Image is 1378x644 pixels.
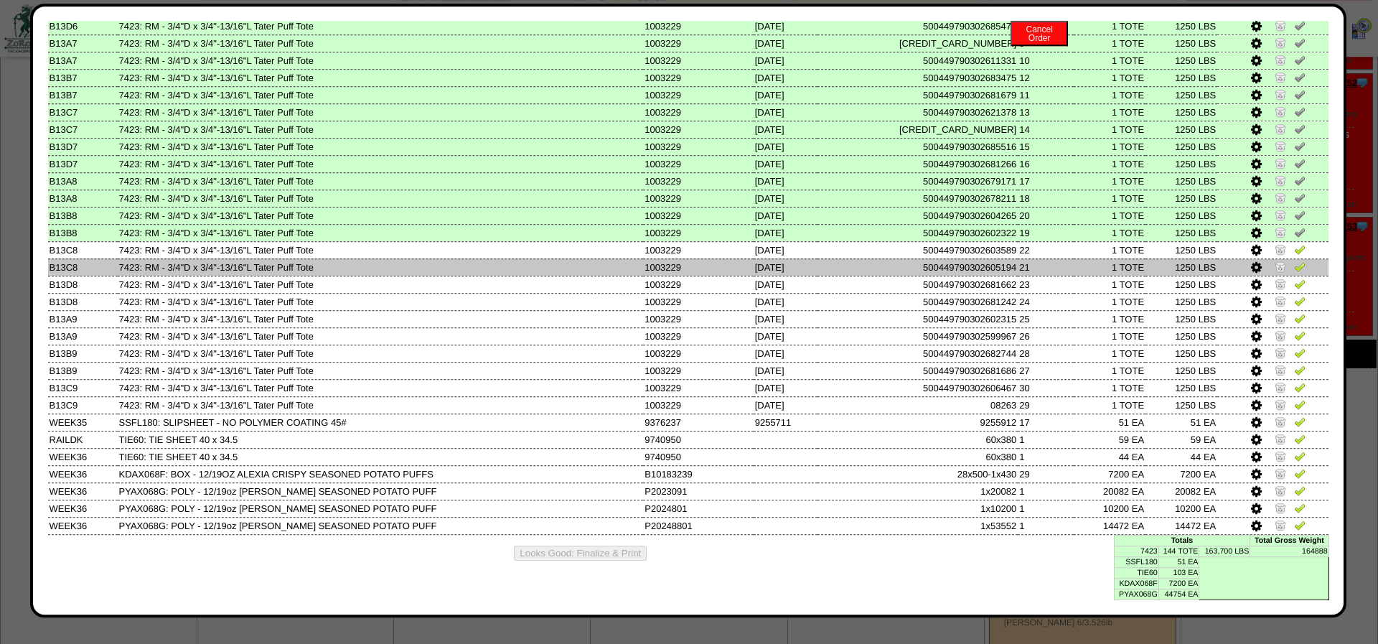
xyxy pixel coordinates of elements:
[1145,86,1217,103] td: 1250 LBS
[1294,312,1306,324] img: Verify Pick
[817,138,1018,155] td: 500449790302685516
[817,310,1018,327] td: 500449790302602315
[118,190,644,207] td: 7423: RM - 3/4"D x 3/4"-13/16"L Tater Puff Tote
[754,310,818,327] td: [DATE]
[817,396,1018,414] td: 08263
[1294,502,1306,513] img: Verify Pick
[118,345,644,362] td: 7423: RM - 3/4"D x 3/4"-13/16"L Tater Puff Tote
[817,155,1018,172] td: 500449790302681266
[643,121,753,138] td: 1003229
[817,517,1018,534] td: 1x53552
[1145,241,1217,258] td: 1250 LBS
[1145,207,1217,224] td: 1250 LBS
[1145,465,1217,482] td: 7200 EA
[1294,381,1306,393] img: Verify Pick
[48,34,118,52] td: B13A7
[514,546,647,561] button: Looks Good: Finalize & Print
[1018,517,1074,534] td: 1
[1018,121,1074,138] td: 14
[1294,157,1306,169] img: Un-Verify Pick
[643,103,753,121] td: 1003229
[817,207,1018,224] td: 500449790302604265
[118,465,644,482] td: KDAX068F: BOX - 12/19OZ ALEXIA CRISPY SEASONED POTATO PUFFS
[1145,293,1217,310] td: 1250 LBS
[817,362,1018,379] td: 500449790302681686
[754,17,818,34] td: [DATE]
[118,448,644,465] td: TIE60: TIE SHEET 40 x 34.5
[1074,293,1145,310] td: 1 TOTE
[1145,52,1217,69] td: 1250 LBS
[1074,69,1145,86] td: 1 TOTE
[1275,295,1286,307] img: Zero Item and Verify
[817,86,1018,103] td: 500449790302681679
[1294,226,1306,238] img: Un-Verify Pick
[1145,258,1217,276] td: 1250 LBS
[1275,37,1286,48] img: Zero Item and Verify
[1145,327,1217,345] td: 1250 LBS
[1018,155,1074,172] td: 16
[48,52,118,69] td: B13A7
[118,293,644,310] td: 7423: RM - 3/4"D x 3/4"-13/16"L Tater Puff Tote
[1294,37,1306,48] img: Un-Verify Pick
[817,69,1018,86] td: 500449790302683475
[48,121,118,138] td: B13C7
[1074,224,1145,241] td: 1 TOTE
[754,276,818,293] td: [DATE]
[1074,465,1145,482] td: 7200 EA
[1275,88,1286,100] img: Zero Item and Verify
[48,207,118,224] td: B13B8
[118,241,644,258] td: 7423: RM - 3/4"D x 3/4"-13/16"L Tater Puff Tote
[1275,450,1286,462] img: Zero Item and Verify
[48,138,118,155] td: B13D7
[643,69,753,86] td: 1003229
[1275,123,1286,134] img: Zero Item and Verify
[1145,190,1217,207] td: 1250 LBS
[1294,54,1306,65] img: Un-Verify Pick
[48,276,118,293] td: B13D8
[48,86,118,103] td: B13B7
[1145,500,1217,517] td: 10200 EA
[1275,381,1286,393] img: Zero Item and Verify
[48,310,118,327] td: B13A9
[1145,345,1217,362] td: 1250 LBS
[48,362,118,379] td: B13B9
[118,431,644,448] td: TIE60: TIE SHEET 40 x 34.5
[118,327,644,345] td: 7423: RM - 3/4"D x 3/4"-13/16"L Tater Puff Tote
[1294,209,1306,220] img: Un-Verify Pick
[1275,330,1286,341] img: Zero Item and Verify
[1018,345,1074,362] td: 28
[118,155,644,172] td: 7423: RM - 3/4"D x 3/4"-13/16"L Tater Puff Tote
[817,276,1018,293] td: 500449790302681662
[48,155,118,172] td: B13D7
[1074,396,1145,414] td: 1 TOTE
[1294,88,1306,100] img: Un-Verify Pick
[118,379,644,396] td: 7423: RM - 3/4"D x 3/4"-13/16"L Tater Puff Tote
[1275,416,1286,427] img: Zero Item and Verify
[118,103,644,121] td: 7423: RM - 3/4"D x 3/4"-13/16"L Tater Puff Tote
[817,293,1018,310] td: 500449790302681242
[1294,364,1306,375] img: Verify Pick
[1294,140,1306,151] img: Un-Verify Pick
[643,34,753,52] td: 1003229
[1074,172,1145,190] td: 1 TOTE
[118,276,644,293] td: 7423: RM - 3/4"D x 3/4"-13/16"L Tater Puff Tote
[817,431,1018,448] td: 60x380
[48,396,118,414] td: B13C9
[118,310,644,327] td: 7423: RM - 3/4"D x 3/4"-13/16"L Tater Puff Tote
[1294,450,1306,462] img: Verify Pick
[1074,345,1145,362] td: 1 TOTE
[817,34,1018,52] td: [CREDIT_CARD_NUMBER]
[754,396,818,414] td: [DATE]
[643,500,753,517] td: P2024801
[118,69,644,86] td: 7423: RM - 3/4"D x 3/4"-13/16"L Tater Puff Tote
[48,517,118,534] td: WEEK36
[1018,465,1074,482] td: 29
[1074,258,1145,276] td: 1 TOTE
[1294,278,1306,289] img: Verify Pick
[1294,261,1306,272] img: Verify Pick
[1275,226,1286,238] img: Zero Item and Verify
[118,396,644,414] td: 7423: RM - 3/4"D x 3/4"-13/16"L Tater Puff Tote
[1199,546,1250,556] td: 163,700 LBS
[754,34,818,52] td: [DATE]
[817,172,1018,190] td: 500449790302679171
